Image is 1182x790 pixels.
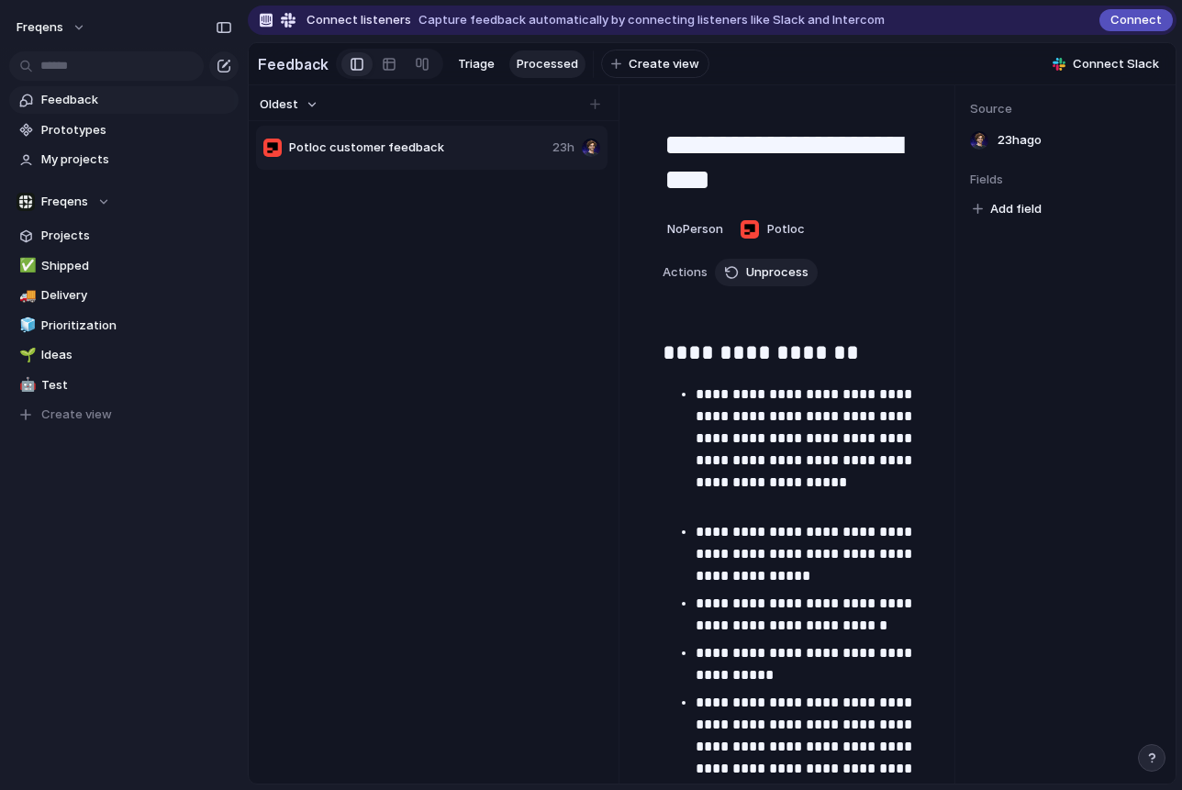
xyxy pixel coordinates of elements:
[307,11,411,29] span: Connect listeners
[41,150,232,169] span: My projects
[9,312,239,339] a: 🧊Prioritization
[41,121,232,139] span: Prototypes
[746,263,808,282] span: Unprocess
[257,93,321,117] button: Oldest
[17,286,35,305] button: 🚚
[998,131,1042,150] span: 23h ago
[289,139,545,157] span: Potloc customer feedback
[41,376,232,395] span: Test
[19,285,32,306] div: 🚚
[663,215,728,244] button: NoPerson
[9,282,239,309] a: 🚚Delivery
[19,315,32,336] div: 🧊
[17,376,35,395] button: 🤖
[19,374,32,395] div: 🤖
[17,257,35,275] button: ✅
[9,146,239,173] a: My projects
[629,55,699,73] span: Create view
[663,263,708,282] span: Actions
[1073,55,1159,73] span: Connect Slack
[451,50,502,78] a: Triage
[990,200,1042,218] span: Add field
[1099,9,1173,31] button: Connect
[17,346,35,364] button: 🌱
[8,13,95,42] button: Freqens
[41,91,232,109] span: Feedback
[735,215,809,244] button: Potloc
[517,55,578,73] span: Processed
[19,345,32,366] div: 🌱
[17,317,35,335] button: 🧊
[715,259,818,286] button: Unprocess
[41,346,232,364] span: Ideas
[970,100,1161,118] span: Source
[552,139,574,157] span: 23h
[41,227,232,245] span: Projects
[601,50,709,79] button: Create view
[509,50,585,78] a: Processed
[667,221,723,236] span: No Person
[41,257,232,275] span: Shipped
[1045,50,1166,78] button: Connect Slack
[41,317,232,335] span: Prioritization
[17,18,63,37] span: Freqens
[41,286,232,305] span: Delivery
[258,53,329,75] h2: Feedback
[260,95,298,114] span: Oldest
[9,117,239,144] a: Prototypes
[9,222,239,250] a: Projects
[9,341,239,369] a: 🌱Ideas
[458,55,495,73] span: Triage
[970,171,1161,189] span: Fields
[970,197,1044,221] button: Add field
[9,252,239,280] a: ✅Shipped
[9,86,239,114] a: Feedback
[41,193,88,211] span: Freqens
[1110,11,1162,29] span: Connect
[9,372,239,399] a: 🤖Test
[767,220,805,239] span: Potloc
[418,11,885,29] span: Capture feedback automatically by connecting listeners like Slack and Intercom
[41,406,112,424] span: Create view
[9,188,239,216] button: Freqens
[9,401,239,428] button: Create view
[19,255,32,276] div: ✅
